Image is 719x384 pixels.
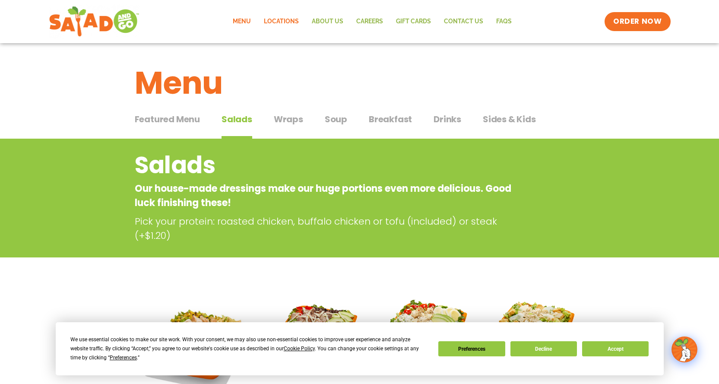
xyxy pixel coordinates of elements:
[135,113,200,126] span: Featured Menu
[390,12,437,32] a: GIFT CARDS
[510,341,577,356] button: Decline
[226,12,518,32] nav: Menu
[369,113,412,126] span: Breakfast
[605,12,670,31] a: ORDER NOW
[613,16,662,27] span: ORDER NOW
[135,110,585,139] div: Tabbed content
[483,113,536,126] span: Sides & Kids
[226,12,257,32] a: Menu
[434,113,461,126] span: Drinks
[325,113,347,126] span: Soup
[490,12,518,32] a: FAQs
[305,12,350,32] a: About Us
[135,148,515,183] h2: Salads
[49,4,140,39] img: new-SAG-logo-768×292
[274,113,303,126] span: Wraps
[110,355,137,361] span: Preferences
[377,287,471,381] img: Product photo for Cobb Salad
[257,12,305,32] a: Locations
[438,341,505,356] button: Preferences
[135,181,515,210] p: Our house-made dressings make our huge portions even more delicious. Good luck finishing these!
[484,287,578,381] img: Product photo for Caesar Salad
[350,12,390,32] a: Careers
[70,335,428,362] div: We use essential cookies to make our site work. With your consent, we may also use non-essential ...
[672,337,697,362] img: wpChatIcon
[437,12,490,32] a: Contact Us
[222,113,252,126] span: Salads
[269,287,363,381] img: Product photo for Fajita Salad
[56,322,664,375] div: Cookie Consent Prompt
[284,346,315,352] span: Cookie Policy
[135,214,519,243] p: Pick your protein: roasted chicken, buffalo chicken or tofu (included) or steak (+$1.20)
[135,60,585,106] h1: Menu
[582,341,649,356] button: Accept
